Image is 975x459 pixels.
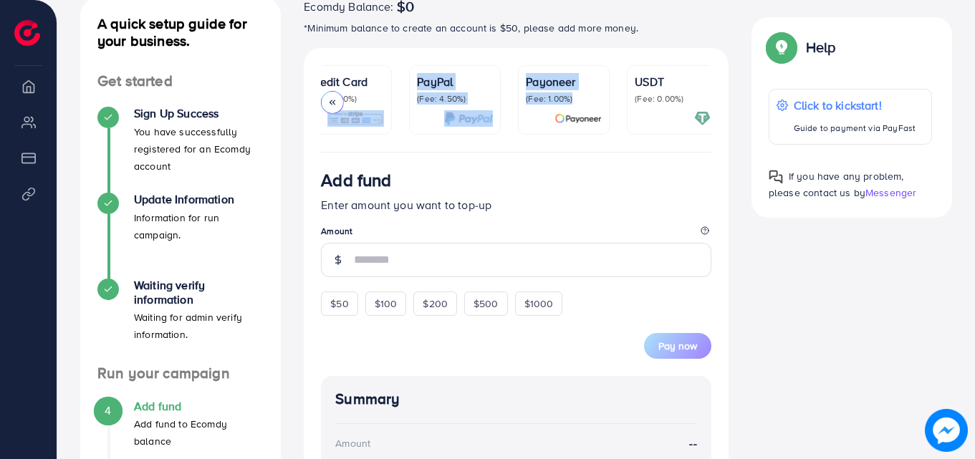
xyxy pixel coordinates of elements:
div: Amount [335,436,370,450]
p: USDT [635,73,711,90]
h4: Run your campaign [80,364,281,382]
strong: -- [689,435,696,452]
span: Pay now [658,339,697,353]
p: (Fee: 0.00%) [635,93,711,105]
p: Add fund to Ecomdy balance [134,415,264,450]
span: $500 [474,296,499,311]
span: If you have any problem, please contact us by [769,169,904,200]
p: Enter amount you want to top-up [321,196,711,213]
li: Waiting verify information [80,279,281,364]
span: $100 [375,296,398,311]
p: Help [806,39,836,56]
img: card [444,110,493,127]
p: You have successfully registered for an Ecomdy account [134,123,264,175]
h4: Add fund [134,400,264,413]
button: Pay now [644,333,711,359]
img: image [925,409,968,452]
h3: Add fund [321,170,391,190]
p: Waiting for admin verify information. [134,309,264,343]
h4: Waiting verify information [134,279,264,306]
p: (Fee: 1.00%) [526,93,602,105]
img: card [327,110,384,127]
h4: A quick setup guide for your business. [80,15,281,49]
img: card [554,110,602,127]
h4: Get started [80,72,281,90]
span: 4 [105,402,111,419]
h4: Update Information [134,193,264,206]
h4: Sign Up Success [134,107,264,120]
span: $200 [423,296,448,311]
p: Information for run campaign. [134,209,264,243]
p: Click to kickstart! [794,97,916,114]
p: (Fee: 4.50%) [417,93,493,105]
img: Popup guide [769,34,794,60]
img: logo [14,20,40,46]
p: Payoneer [526,73,602,90]
img: card [694,110,711,127]
li: Update Information [80,193,281,279]
h4: Summary [335,390,697,408]
p: (Fee: 4.00%) [308,93,384,105]
p: Guide to payment via PayFast [794,120,916,137]
p: *Minimum balance to create an account is $50, please add more money. [304,19,729,37]
img: Popup guide [769,170,783,184]
span: $50 [330,296,348,311]
p: Credit Card [308,73,384,90]
li: Sign Up Success [80,107,281,193]
legend: Amount [321,225,711,243]
span: $1000 [524,296,554,311]
p: PayPal [417,73,493,90]
span: Messenger [865,185,916,200]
